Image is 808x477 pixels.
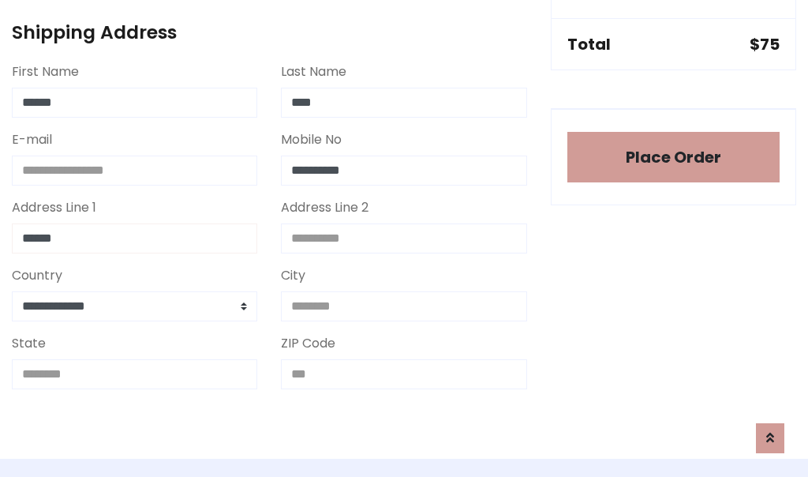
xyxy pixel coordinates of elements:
span: 75 [760,33,780,55]
h5: $ [750,35,780,54]
label: City [281,266,305,285]
label: Address Line 2 [281,198,368,217]
label: Mobile No [281,130,342,149]
button: Place Order [567,132,780,182]
label: E-mail [12,130,52,149]
label: State [12,334,46,353]
h5: Total [567,35,611,54]
h4: Shipping Address [12,21,527,43]
label: Country [12,266,62,285]
label: Address Line 1 [12,198,96,217]
label: ZIP Code [281,334,335,353]
label: Last Name [281,62,346,81]
label: First Name [12,62,79,81]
